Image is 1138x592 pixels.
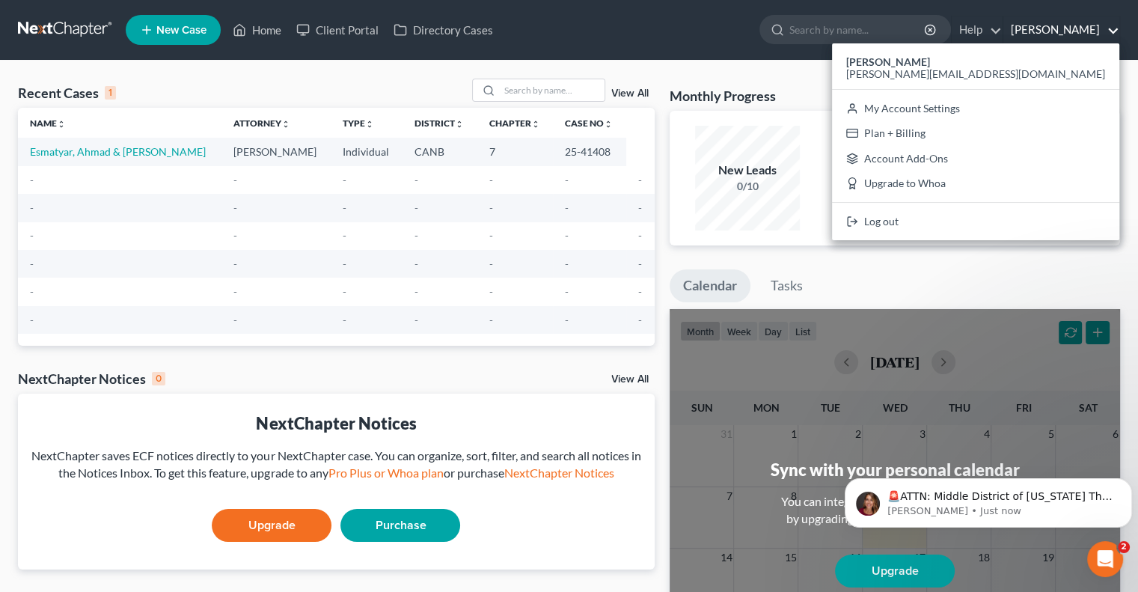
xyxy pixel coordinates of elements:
a: Upgrade [212,509,331,542]
a: View All [611,88,649,99]
a: Esmatyar, Ahmad & [PERSON_NAME] [30,145,206,158]
span: - [565,314,569,326]
span: - [343,201,346,214]
span: - [565,174,569,186]
div: New Leads [695,162,800,179]
span: - [233,285,237,298]
span: - [233,229,237,242]
span: - [414,201,418,214]
span: - [565,257,569,270]
span: - [489,285,492,298]
span: - [343,257,346,270]
i: unfold_more [604,120,613,129]
h3: Monthly Progress [670,87,776,105]
div: Sync with your personal calendar [770,458,1019,481]
span: - [343,285,346,298]
i: unfold_more [530,120,539,129]
a: NextChapter Notices [504,466,614,480]
div: Recent Cases [18,84,116,102]
span: - [638,174,642,186]
span: - [233,314,237,326]
span: - [565,229,569,242]
a: View All [611,374,649,385]
div: 1 [105,86,116,100]
div: [PERSON_NAME] [832,43,1119,240]
a: Typeunfold_more [343,118,374,129]
span: - [30,201,34,214]
span: - [414,174,418,186]
span: - [414,285,418,298]
span: - [233,257,237,270]
span: - [343,174,346,186]
td: CANB [403,138,477,165]
span: - [233,174,237,186]
a: Tasks [757,269,816,302]
div: You can integrate with Google, Outlook, iCal by upgrading to any [775,493,1015,528]
span: - [30,314,34,326]
span: - [414,229,418,242]
span: - [565,285,569,298]
strong: [PERSON_NAME] [846,55,930,68]
a: Attorneyunfold_more [233,118,290,129]
span: - [638,314,642,326]
td: Individual [331,138,403,165]
i: unfold_more [455,120,464,129]
i: unfold_more [281,120,290,129]
span: [PERSON_NAME][EMAIL_ADDRESS][DOMAIN_NAME] [846,67,1105,80]
div: 0/10 [695,179,800,194]
a: Help [952,16,1002,43]
a: Purchase [340,509,460,542]
span: - [489,174,492,186]
iframe: Intercom notifications message [839,447,1138,552]
span: - [638,257,642,270]
span: - [489,314,492,326]
span: - [638,229,642,242]
input: Search by name... [789,16,926,43]
a: Client Portal [289,16,386,43]
a: Log out [832,209,1119,234]
a: [PERSON_NAME] [1003,16,1119,43]
span: - [343,314,346,326]
td: 25-41408 [553,138,626,165]
a: Plan + Billing [832,120,1119,146]
iframe: Intercom live chat [1087,541,1123,577]
a: Calendar [670,269,750,302]
span: - [233,201,237,214]
i: unfold_more [57,120,66,129]
td: 7 [477,138,553,165]
span: - [30,229,34,242]
a: Upgrade to Whoa [832,171,1119,197]
a: Account Add-Ons [832,146,1119,171]
td: [PERSON_NAME] [221,138,331,165]
a: Nameunfold_more [30,118,66,129]
div: NextChapter saves ECF notices directly to your NextChapter case. You can organize, sort, filter, ... [30,448,643,482]
div: 0 [152,372,165,385]
span: - [30,174,34,186]
span: - [343,229,346,242]
a: Districtunfold_more [414,118,464,129]
span: New Case [156,25,207,36]
span: - [489,229,492,242]
span: - [414,257,418,270]
div: NextChapter Notices [30,412,643,435]
a: Directory Cases [386,16,501,43]
i: unfold_more [365,120,374,129]
span: - [414,314,418,326]
a: My Account Settings [832,96,1119,121]
span: - [30,285,34,298]
span: 2 [1118,541,1130,553]
div: NextChapter Notices [18,370,165,388]
a: Home [225,16,289,43]
span: - [638,285,642,298]
span: - [565,201,569,214]
span: - [489,201,492,214]
span: - [638,201,642,214]
span: - [489,257,492,270]
a: Pro Plus or Whoa plan [328,466,443,480]
a: Chapterunfold_more [489,118,539,129]
input: Search by name... [500,79,605,101]
a: Upgrade [835,555,955,588]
